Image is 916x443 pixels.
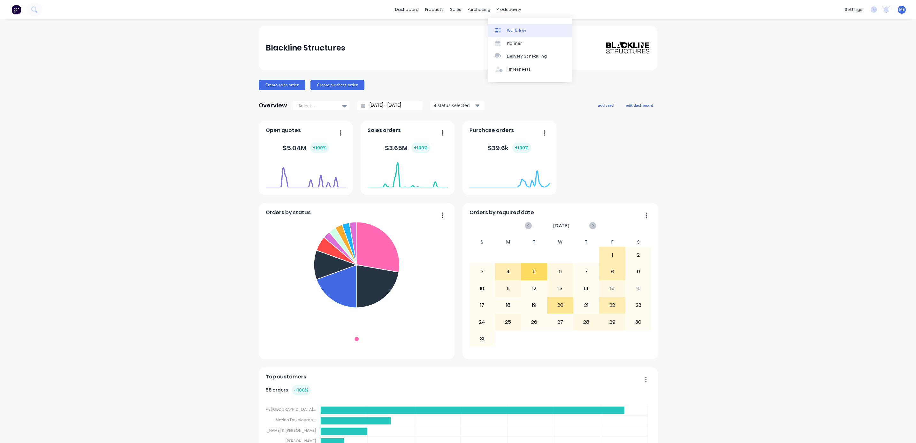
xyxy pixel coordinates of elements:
span: Open quotes [266,127,301,134]
div: 26 [522,314,547,330]
div: 24 [469,314,495,330]
a: Delivery Scheduling [488,50,572,63]
div: 18 [495,297,521,313]
span: ME [899,7,905,12]
div: settings [842,5,866,14]
div: 4 [495,264,521,280]
div: 31 [469,331,495,347]
a: Timesheets [488,63,572,76]
div: Delivery Scheduling [507,53,547,59]
div: 1 [599,247,625,263]
div: 12 [522,281,547,297]
div: 2 [626,247,651,263]
div: W [547,237,573,247]
div: 3 [469,264,495,280]
div: 27 [547,314,573,330]
div: 20 [547,297,573,313]
div: 6 [547,264,573,280]
div: S [469,237,495,247]
div: T [573,237,599,247]
div: + 100 % [310,143,329,153]
div: F [599,237,625,247]
div: T [521,237,547,247]
div: 8 [599,264,625,280]
span: Orders by required date [469,209,534,216]
tspan: [PERSON_NAME] & [PERSON_NAME] [250,428,316,433]
div: 28 [574,314,599,330]
div: 29 [599,314,625,330]
a: Workflow [488,24,572,37]
a: Planner [488,37,572,50]
div: + 100 % [411,143,430,153]
div: 16 [626,281,651,297]
div: S [625,237,652,247]
div: 7 [574,264,599,280]
button: Create sales order [259,80,305,90]
div: Overview [259,99,287,112]
button: Create purchase order [310,80,364,90]
button: edit dashboard [622,101,657,109]
div: 22 [599,297,625,313]
button: add card [594,101,618,109]
div: 23 [626,297,651,313]
div: purchasing [464,5,493,14]
div: 10 [469,281,495,297]
div: $ 39.6k [488,143,531,153]
div: + 100 % [512,143,531,153]
div: 21 [574,297,599,313]
div: $ 3.65M [385,143,430,153]
div: 17 [469,297,495,313]
div: 25 [495,314,521,330]
img: Blackline Structures [606,42,650,54]
div: 13 [547,281,573,297]
div: 19 [522,297,547,313]
div: 14 [574,281,599,297]
a: dashboard [392,5,422,14]
div: 5 [522,264,547,280]
span: Purchase orders [469,127,514,134]
img: Factory [11,5,21,14]
tspan: [PERSON_NAME][GEOGRAPHIC_DATA]... [241,407,316,412]
div: 15 [599,281,625,297]
div: $ 5.04M [283,143,329,153]
button: 4 status selected [430,101,485,110]
div: Timesheets [507,66,531,72]
div: Blackline Structures [266,42,345,54]
div: sales [447,5,464,14]
div: 30 [626,314,651,330]
div: products [422,5,447,14]
div: productivity [493,5,524,14]
div: Workflow [507,28,526,34]
div: 11 [495,281,521,297]
div: Planner [507,41,522,46]
div: 4 status selected [434,102,474,109]
div: 9 [626,264,651,280]
div: M [495,237,521,247]
tspan: McNab Developme... [276,417,316,423]
div: + 100 % [292,385,311,395]
span: Sales orders [368,127,401,134]
div: 58 orders [266,385,311,395]
span: [DATE] [553,222,570,229]
span: Top customers [266,373,306,381]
